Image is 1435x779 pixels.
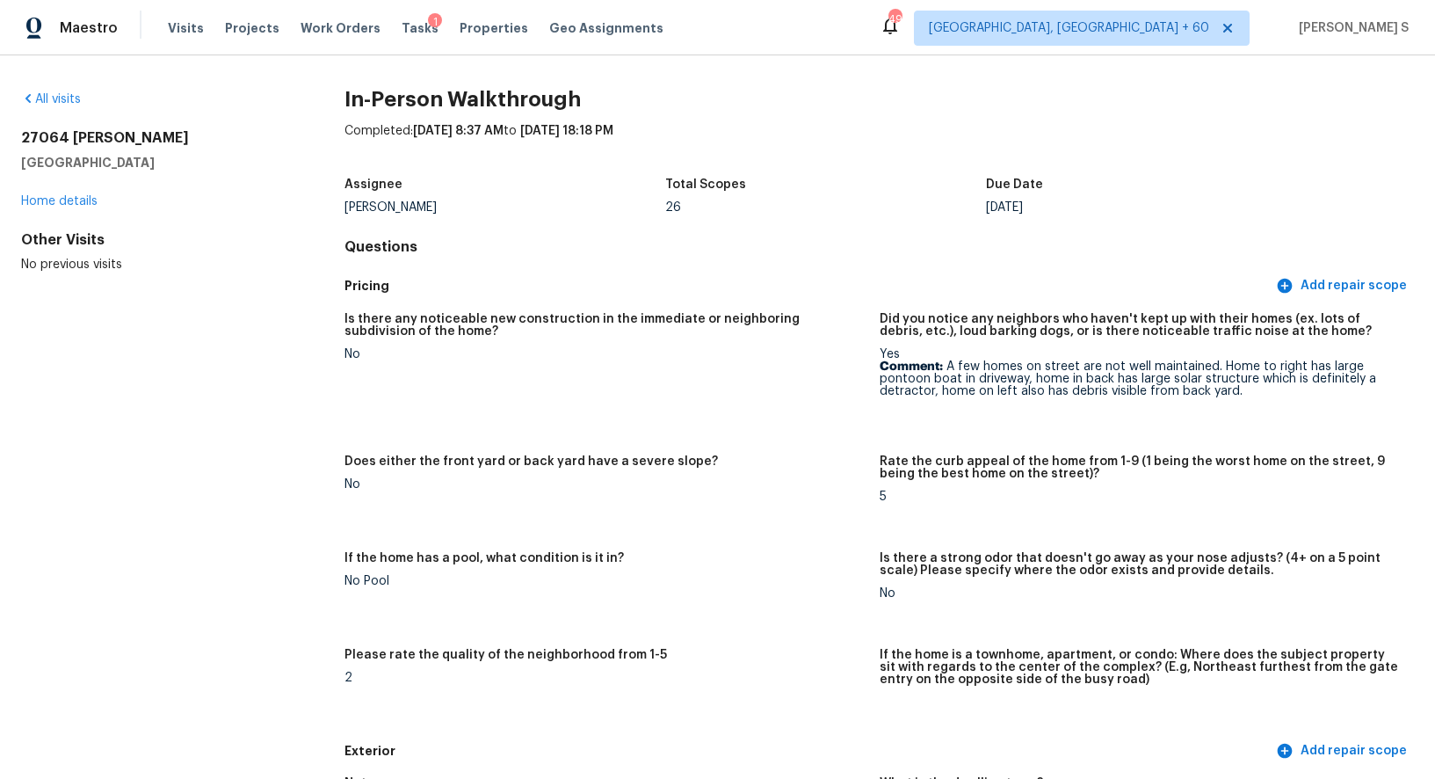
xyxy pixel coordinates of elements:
button: Add repair scope [1272,270,1414,302]
p: A few homes on street are not well maintained. Home to right has large pontoon boat in driveway, ... [880,360,1400,397]
span: Add repair scope [1279,275,1407,297]
h5: Is there any noticeable new construction in the immediate or neighboring subdivision of the home? [344,313,865,338]
span: No previous visits [21,258,122,271]
h4: Questions [344,238,1414,256]
div: 5 [880,491,1400,503]
h5: Total Scopes [665,178,746,191]
h5: Please rate the quality of the neighborhood from 1-5 [344,649,667,661]
span: [DATE] 18:18 PM [520,125,613,137]
h2: In-Person Walkthrough [344,91,1414,108]
h5: Is there a strong odor that doesn't go away as your nose adjusts? (4+ on a 5 point scale) Please ... [880,552,1400,577]
h5: Assignee [344,178,402,191]
div: Other Visits [21,231,288,249]
h2: 27064 [PERSON_NAME] [21,129,288,147]
span: Maestro [60,19,118,37]
span: Visits [168,19,204,37]
a: All visits [21,93,81,106]
span: Tasks [402,22,438,34]
h5: Did you notice any neighbors who haven't kept up with their homes (ex. lots of debris, etc.), lou... [880,313,1400,338]
b: Comment: [880,360,943,373]
span: [DATE] 8:37 AM [413,125,504,137]
h5: Exterior [344,742,1272,761]
div: 26 [665,201,986,214]
div: 493 [888,11,901,28]
h5: Does either the front yard or back yard have a severe slope? [344,455,718,468]
div: No [344,478,865,491]
div: No Pool [344,575,865,587]
span: [GEOGRAPHIC_DATA], [GEOGRAPHIC_DATA] + 60 [929,19,1209,37]
div: Yes [880,348,1400,397]
h5: [GEOGRAPHIC_DATA] [21,154,288,171]
div: Completed: to [344,122,1414,168]
div: [DATE] [986,201,1307,214]
div: 1 [428,13,442,31]
h5: If the home is a townhome, apartment, or condo: Where does the subject property sit with regards ... [880,649,1400,686]
span: Projects [225,19,279,37]
button: Add repair scope [1272,735,1414,768]
h5: Due Date [986,178,1043,191]
a: Home details [21,195,98,207]
span: [PERSON_NAME] S [1292,19,1409,37]
span: Add repair scope [1279,740,1407,762]
div: No [344,348,865,360]
h5: Pricing [344,277,1272,295]
div: No [880,587,1400,600]
span: Geo Assignments [549,19,663,37]
span: Work Orders [301,19,380,37]
span: Properties [460,19,528,37]
div: [PERSON_NAME] [344,201,665,214]
div: 2 [344,672,865,684]
h5: Rate the curb appeal of the home from 1-9 (1 being the worst home on the street, 9 being the best... [880,455,1400,480]
h5: If the home has a pool, what condition is it in? [344,552,624,564]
